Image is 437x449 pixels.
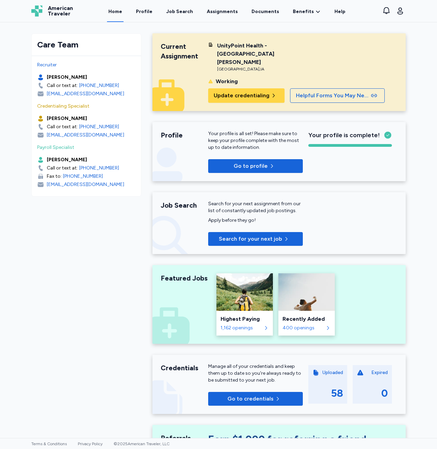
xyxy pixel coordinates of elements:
div: Apply before they go! [208,217,303,224]
div: [EMAIL_ADDRESS][DOMAIN_NAME] [47,181,124,188]
a: Recently AddedRecently Added400 openings [278,273,335,336]
div: Referrals [161,433,208,443]
button: Helpful Forms You May Need [290,88,385,103]
div: UnityPoint Health - [GEOGRAPHIC_DATA][PERSON_NAME] [217,42,303,66]
span: Benefits [293,8,314,15]
div: Care Team [37,39,136,50]
img: Highest Paying [216,273,273,311]
div: Uploaded [322,369,343,376]
img: Logo [31,6,42,17]
div: 400 openings [283,325,324,331]
div: Search for your next assignment from our list of constantly updated job postings. [208,200,303,214]
div: Recruiter [37,62,136,68]
div: Earn $1,000 for referring a friend [208,433,392,448]
div: Current Assignment [161,42,208,61]
button: Update credentialing [208,88,285,103]
div: Recently Added [283,315,331,323]
div: Credentials [161,363,208,373]
a: Highest PayingHighest Paying1,162 openings [216,273,273,336]
a: [PHONE_NUMBER] [63,173,103,180]
a: [PHONE_NUMBER] [79,82,119,89]
a: Privacy Policy [78,441,103,446]
div: [EMAIL_ADDRESS][DOMAIN_NAME] [47,90,124,97]
div: Manage all of your credentials and keep them up to date so you’re always ready to be submitted to... [208,363,303,384]
div: Call or text at: [47,165,78,172]
div: [PERSON_NAME] [47,74,87,81]
div: Your profile is all set! Please make sure to keep your profile complete with the most up to date ... [208,130,303,151]
div: 58 [331,387,343,399]
a: Terms & Conditions [31,441,67,446]
span: Helpful Forms You May Need [296,91,370,100]
button: Go to profile [208,159,303,173]
div: Job Search [166,8,193,15]
div: Fax to: [47,173,62,180]
div: 0 [381,387,388,399]
span: American Traveler [48,6,73,17]
div: Featured Jobs [161,273,208,283]
div: Call or text at: [47,82,78,89]
span: Your profile is complete! [308,130,380,140]
div: Expired [371,369,388,376]
div: Profile [161,130,208,140]
img: Recently Added [278,273,335,311]
div: Call or text at: [47,123,78,130]
div: [EMAIL_ADDRESS][DOMAIN_NAME] [47,132,124,139]
div: Highest Paying [221,315,269,323]
span: Go to profile [234,162,268,170]
div: 1,162 openings [221,325,262,331]
button: Search for your next job [208,232,303,246]
span: © 2025 American Traveler, LLC [114,441,170,446]
div: Payroll Specialist [37,144,136,151]
div: [GEOGRAPHIC_DATA] , IA [217,66,303,72]
div: Credentialing Specialist [37,103,136,110]
span: Go to credentials [227,395,274,403]
div: [PERSON_NAME] [47,156,87,163]
span: Search for your next job [219,235,282,243]
div: Job Search [161,200,208,210]
button: Go to credentials [208,392,303,406]
a: Home [107,1,124,22]
a: [PHONE_NUMBER] [79,123,119,130]
div: [PERSON_NAME] [47,115,87,122]
span: Update credentialing [214,91,269,100]
a: [PHONE_NUMBER] [79,165,119,172]
div: Working [216,77,238,86]
a: Benefits [293,8,321,15]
